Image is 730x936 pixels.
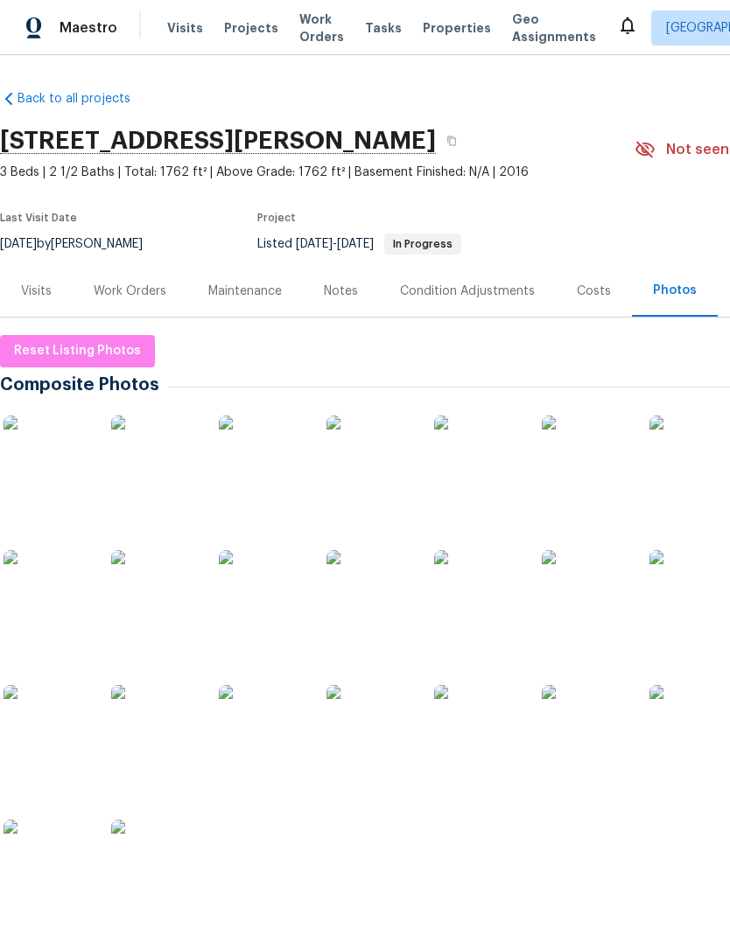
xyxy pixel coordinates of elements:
div: Notes [324,283,358,300]
div: Work Orders [94,283,166,300]
div: Visits [21,283,52,300]
div: Condition Adjustments [400,283,535,300]
div: Costs [577,283,611,300]
span: Project [257,213,296,223]
span: [DATE] [337,238,374,250]
span: Work Orders [299,10,344,45]
span: Visits [167,19,203,37]
span: Tasks [365,22,402,34]
span: Projects [224,19,278,37]
span: Reset Listing Photos [14,340,141,362]
div: Photos [653,282,697,299]
div: Maintenance [208,283,282,300]
span: - [296,238,374,250]
span: In Progress [386,239,460,249]
span: Listed [257,238,461,250]
span: Geo Assignments [512,10,596,45]
span: [DATE] [296,238,333,250]
span: Properties [423,19,491,37]
span: Maestro [60,19,117,37]
button: Copy Address [436,125,467,157]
